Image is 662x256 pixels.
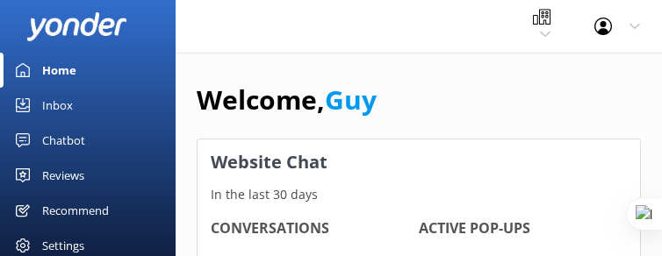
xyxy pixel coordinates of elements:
[42,158,84,193] div: Reviews
[325,82,377,117] a: Guy
[197,79,377,121] h1: Welcome,
[26,12,127,41] img: yonder-white-logo.png
[42,88,73,123] div: Inbox
[42,193,109,228] div: Recommend
[198,185,640,204] p: In the last 30 days
[211,217,419,240] h4: Conversations
[198,139,640,185] h3: Website Chat
[419,217,627,240] h4: Active Pop-ups
[42,53,76,88] div: Home
[42,123,85,158] div: Chatbot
